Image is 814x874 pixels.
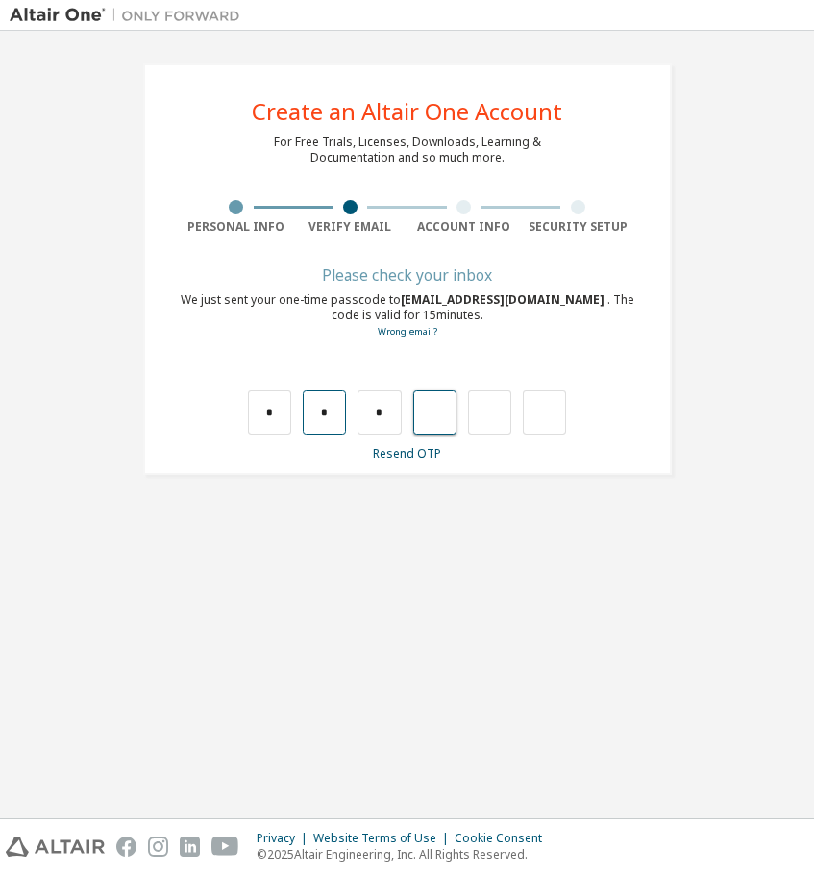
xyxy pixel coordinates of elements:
[116,837,136,857] img: facebook.svg
[378,325,437,337] a: Go back to the registration form
[401,291,607,308] span: [EMAIL_ADDRESS][DOMAIN_NAME]
[180,292,635,339] div: We just sent your one-time passcode to . The code is valid for 15 minutes.
[180,269,635,281] div: Please check your inbox
[407,219,522,235] div: Account Info
[521,219,635,235] div: Security Setup
[252,100,562,123] div: Create an Altair One Account
[257,831,313,846] div: Privacy
[180,837,200,857] img: linkedin.svg
[211,837,239,857] img: youtube.svg
[148,837,168,857] img: instagram.svg
[274,135,541,165] div: For Free Trials, Licenses, Downloads, Learning & Documentation and so much more.
[373,445,441,462] a: Resend OTP
[180,219,294,235] div: Personal Info
[10,6,250,25] img: Altair One
[293,219,407,235] div: Verify Email
[455,831,554,846] div: Cookie Consent
[313,831,455,846] div: Website Terms of Use
[6,837,105,857] img: altair_logo.svg
[257,846,554,862] p: © 2025 Altair Engineering, Inc. All Rights Reserved.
